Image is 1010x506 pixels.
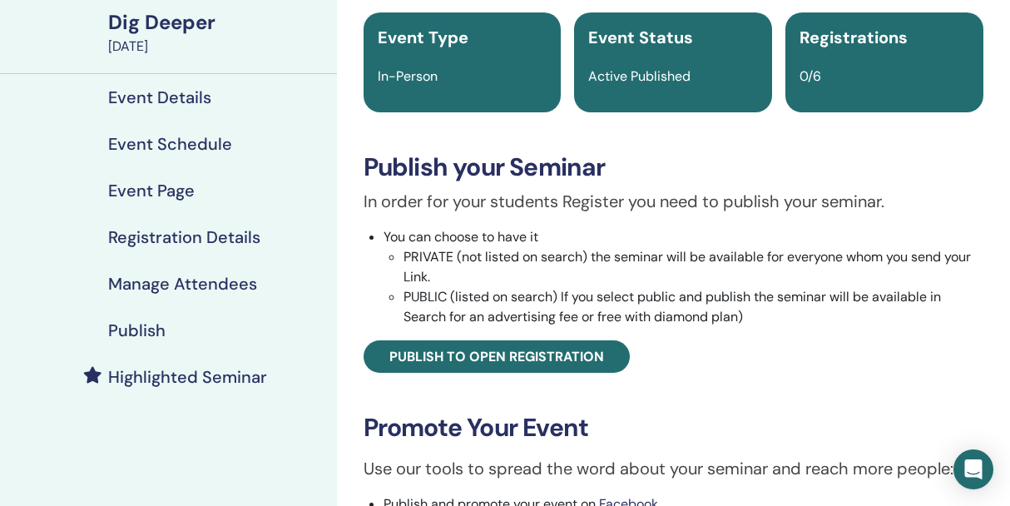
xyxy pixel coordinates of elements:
[389,348,604,365] span: Publish to open registration
[800,67,821,85] span: 0/6
[364,413,983,443] h3: Promote Your Event
[378,27,468,48] span: Event Type
[108,367,267,387] h4: Highlighted Seminar
[108,134,232,154] h4: Event Schedule
[588,27,693,48] span: Event Status
[108,320,166,340] h4: Publish
[378,67,438,85] span: In-Person
[800,27,908,48] span: Registrations
[404,247,983,287] li: PRIVATE (not listed on search) the seminar will be available for everyone whom you send your Link.
[108,37,327,57] div: [DATE]
[364,456,983,481] p: Use our tools to spread the word about your seminar and reach more people:
[108,8,327,37] div: Dig Deeper
[108,87,211,107] h4: Event Details
[953,449,993,489] div: Open Intercom Messenger
[364,340,630,373] a: Publish to open registration
[108,274,257,294] h4: Manage Attendees
[364,152,983,182] h3: Publish your Seminar
[108,181,195,201] h4: Event Page
[98,8,337,57] a: Dig Deeper[DATE]
[108,227,260,247] h4: Registration Details
[364,189,983,214] p: In order for your students Register you need to publish your seminar.
[588,67,691,85] span: Active Published
[384,227,983,327] li: You can choose to have it
[404,287,983,327] li: PUBLIC (listed on search) If you select public and publish the seminar will be available in Searc...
